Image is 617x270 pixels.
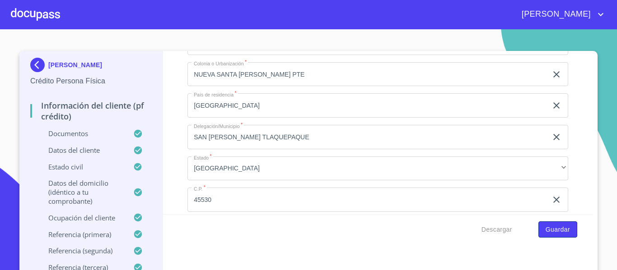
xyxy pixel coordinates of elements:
[30,178,133,206] p: Datos del domicilio (idéntico a tu comprobante)
[551,132,562,142] button: clear input
[478,221,516,238] button: Descargar
[546,224,570,235] span: Guardar
[30,230,133,239] p: Referencia (primera)
[515,7,606,22] button: account of current user
[551,194,562,205] button: clear input
[551,100,562,111] button: clear input
[187,156,568,181] div: [GEOGRAPHIC_DATA]
[538,221,577,238] button: Guardar
[30,246,133,255] p: Referencia (segunda)
[515,7,595,22] span: [PERSON_NAME]
[551,69,562,80] button: clear input
[30,129,133,138] p: Documentos
[30,146,133,155] p: Datos del cliente
[30,100,152,122] p: Información del cliente (PF crédito)
[48,61,102,69] p: [PERSON_NAME]
[30,76,152,87] p: Crédito Persona Física
[30,162,133,171] p: Estado Civil
[481,224,512,235] span: Descargar
[30,58,48,72] img: Docupass spot blue
[30,213,133,222] p: Ocupación del Cliente
[30,58,152,76] div: [PERSON_NAME]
